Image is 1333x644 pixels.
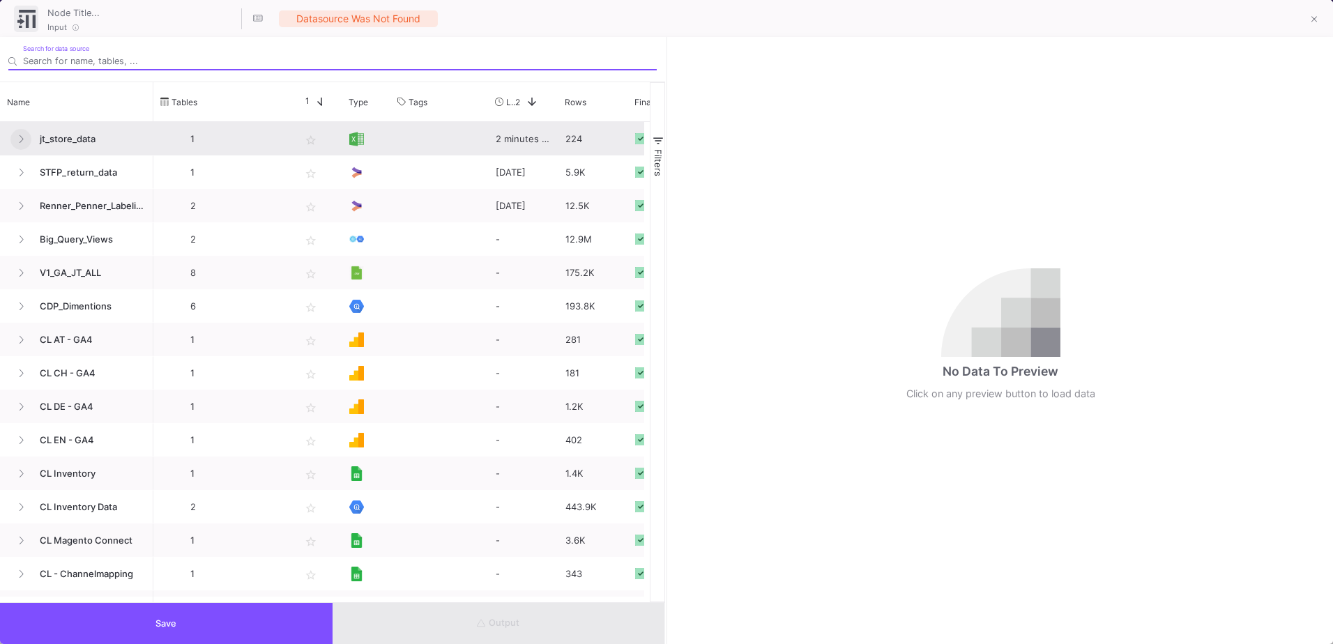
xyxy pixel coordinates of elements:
[349,236,364,243] img: Native Reference
[31,524,146,557] span: CL Magento Connect
[31,256,146,289] span: V1_GA_JT_ALL
[349,433,364,447] img: Google Analytics 4
[190,123,285,155] p: 1
[506,97,515,107] span: Last Used
[488,323,558,356] div: -
[244,5,272,33] button: Hotkeys List
[943,362,1058,381] div: No Data To Preview
[31,591,146,624] span: CL - Costs
[279,10,438,27] div: Datasource was not found
[31,357,146,390] span: CL CH - GA4
[634,86,747,118] div: Final Status
[558,356,627,390] div: 181
[190,491,285,523] p: 2
[558,523,627,557] div: 3.6K
[558,557,627,590] div: 343
[300,95,310,108] span: 1
[906,386,1095,401] div: Click on any preview button to load data
[190,190,285,222] p: 2
[558,323,627,356] div: 281
[155,618,176,629] span: Save
[488,423,558,457] div: -
[349,533,364,548] img: [Legacy] Google Sheets
[488,122,558,155] div: 2 minutes ago
[488,155,558,189] div: [DATE]
[349,366,364,381] img: Google Analytics 4
[190,390,285,423] p: 1
[488,390,558,423] div: -
[172,97,197,107] span: Tables
[558,122,627,155] div: 224
[23,56,657,66] input: Search for name, tables, ...
[488,490,558,523] div: -
[488,222,558,256] div: -
[31,457,146,490] span: CL Inventory
[190,558,285,590] p: 1
[558,155,627,189] div: 5.9K
[349,332,364,347] img: Google Analytics 4
[190,290,285,323] p: 6
[558,222,627,256] div: 12.9M
[31,223,146,256] span: Big_Query_Views
[190,256,285,289] p: 8
[653,149,664,176] span: Filters
[558,289,627,323] div: 193.8K
[47,22,67,33] span: Input
[44,3,239,21] input: Node Title...
[31,190,146,222] span: Renner_Penner_Labeling
[31,323,146,356] span: CL AT - GA4
[349,466,364,481] img: [Legacy] Google Sheets
[31,424,146,457] span: CL EN - GA4
[349,132,364,146] img: [Legacy] Excel
[558,423,627,457] div: 402
[488,557,558,590] div: -
[941,268,1060,357] img: no-data.svg
[488,590,558,624] div: -
[558,490,627,523] div: 443.9K
[31,491,146,523] span: CL Inventory Data
[7,97,30,107] span: Name
[31,123,146,155] span: jt_store_data
[349,500,364,514] img: [Legacy] Google BigQuery
[190,357,285,390] p: 1
[349,399,364,414] img: Google Analytics 4
[190,424,285,457] p: 1
[190,323,285,356] p: 1
[488,189,558,222] div: [DATE]
[488,356,558,390] div: -
[17,10,36,28] img: input-ui.svg
[349,567,364,581] img: [Legacy] Google Sheets
[190,156,285,189] p: 1
[515,97,520,107] span: 2
[190,524,285,557] p: 1
[488,457,558,490] div: -
[190,223,285,256] p: 2
[190,457,285,490] p: 1
[349,199,364,213] img: UI Model
[349,165,364,180] img: UI Model
[565,97,586,107] span: Rows
[31,156,146,189] span: STFP_return_data
[31,290,146,323] span: CDP_Dimentions
[488,256,558,289] div: -
[488,289,558,323] div: -
[558,189,627,222] div: 12.5K
[349,299,364,314] img: [Legacy] Google BigQuery
[31,558,146,590] span: CL - Channelmapping
[349,266,364,280] img: [Legacy] CSV
[558,390,627,423] div: 1.2K
[488,523,558,557] div: -
[558,457,627,490] div: 1.4K
[349,97,368,107] span: Type
[558,590,627,624] div: 969
[31,390,146,423] span: CL DE - GA4
[190,591,285,624] p: 1
[409,97,427,107] span: Tags
[558,256,627,289] div: 175.2K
